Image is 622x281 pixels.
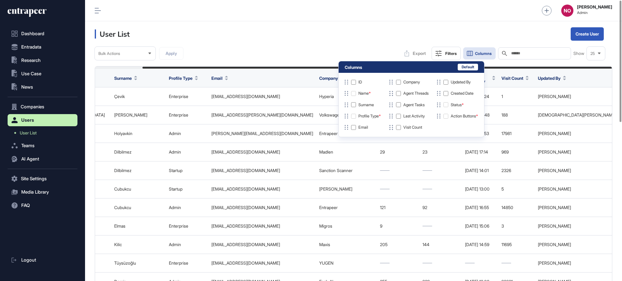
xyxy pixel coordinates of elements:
div: Status [451,103,464,107]
button: Company [319,75,343,81]
a: Hyperia [319,94,334,99]
a: User List [11,127,77,138]
div: Cubukcu [114,205,163,210]
button: FAQ [8,199,77,212]
button: Media Library [8,186,77,198]
div: enterprise [169,94,205,99]
button: Profile Type [169,75,198,81]
button: Default [458,64,478,70]
div: Surname [358,103,374,107]
button: Email [211,75,228,81]
span: Surname [114,75,132,81]
button: NO [561,5,573,17]
div: 121 [380,205,416,210]
div: enterprise [169,261,205,266]
div: Tüysüzoğlu [114,261,163,266]
div: [DATE] 13:00 [465,187,495,191]
a: [PERSON_NAME] [538,260,571,266]
span: Logout [21,258,36,262]
a: Sanction Scanner [319,168,353,173]
span: Visit Count [501,75,523,81]
a: Volkswagen [319,112,342,117]
button: Columns [463,47,496,59]
span: FAQ [21,203,30,208]
div: enterprise [169,113,205,117]
div: 3 [501,224,532,229]
div: enterprise [169,224,205,229]
button: AI Agent [8,153,77,165]
span: Media Library [21,190,49,195]
div: Email [358,125,368,130]
h3: User List [95,29,130,39]
button: Use Case [8,68,77,80]
span: Companies [21,104,44,109]
div: Columns [345,65,362,69]
a: Madlen [319,149,333,154]
a: [DEMOGRAPHIC_DATA][PERSON_NAME] [538,112,616,117]
div: [EMAIL_ADDRESS][DOMAIN_NAME] [211,150,313,154]
div: startup [169,168,205,173]
a: Dashboard [8,28,77,40]
div: 11695 [501,242,532,247]
div: Filters [445,51,457,56]
div: [EMAIL_ADDRESS][PERSON_NAME][DOMAIN_NAME] [211,113,313,117]
div: 92 [422,205,459,210]
div: [DATE] 16:55 [465,205,495,210]
div: startup [169,187,205,191]
a: [PERSON_NAME] [319,186,352,191]
div: Çevik [114,94,163,99]
div: Kilic [114,242,163,247]
span: Company [319,75,338,81]
button: Users [8,114,77,126]
span: Entradata [21,45,41,49]
a: [PERSON_NAME] [538,94,571,99]
div: Action Buttons [451,114,478,118]
a: Entrapeer [319,131,338,136]
div: Dilbilmez [114,168,163,173]
div: 205 [380,242,416,247]
a: Entrapeer [319,205,338,210]
a: YUGEN [319,260,333,266]
a: [PERSON_NAME] [538,205,571,210]
div: 29 [380,150,416,154]
div: [EMAIL_ADDRESS][DOMAIN_NAME] [211,94,313,99]
div: 144 [422,242,459,247]
div: [DATE] 14:59 [465,242,495,247]
div: [EMAIL_ADDRESS][DOMAIN_NAME] [211,187,313,191]
div: admin [169,205,205,210]
span: Updated By [538,75,561,81]
button: Companies [8,101,77,113]
button: Site Settings [8,173,77,185]
span: Users [21,118,34,123]
div: 188 [501,113,532,117]
div: [PERSON_NAME][EMAIL_ADDRESS][DOMAIN_NAME] [211,131,313,136]
div: 9 [380,224,416,229]
div: Name [358,91,371,96]
div: [PERSON_NAME] [114,113,163,117]
span: Columns [475,51,492,56]
div: Elmas [114,224,163,229]
div: Visit Count [403,125,422,130]
div: admin [169,150,205,154]
button: Research [8,54,77,66]
div: [DATE] 17:14 [465,150,495,154]
div: Dilbilmez [114,150,163,154]
a: Migros [319,223,332,229]
div: Agent Threads [403,91,429,96]
strong: [PERSON_NAME] [577,5,612,9]
div: Agent Tasks [403,103,425,107]
div: [EMAIL_ADDRESS][DOMAIN_NAME] [211,261,313,266]
div: Profile Type [358,114,381,118]
span: Dashboard [21,31,44,36]
span: 25 [590,51,595,56]
div: 17981 [501,131,532,136]
div: Last Activity [403,114,425,118]
a: [PERSON_NAME] [538,168,571,173]
div: [EMAIL_ADDRESS][DOMAIN_NAME] [211,224,313,229]
button: News [8,81,77,93]
div: Created Date [451,91,473,96]
button: Teams [8,140,77,152]
span: AI Agent [21,157,39,161]
span: Email [211,75,223,81]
